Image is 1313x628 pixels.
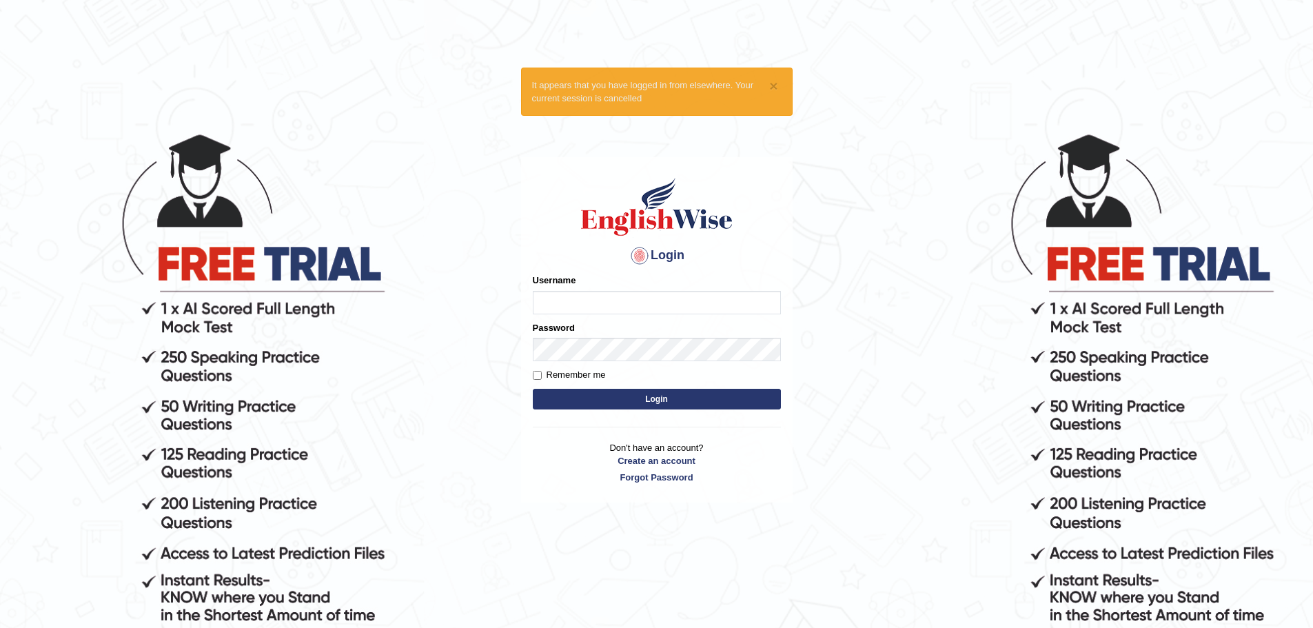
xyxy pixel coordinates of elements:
[578,176,735,238] img: Logo of English Wise sign in for intelligent practice with AI
[533,471,781,484] a: Forgot Password
[769,79,777,93] button: ×
[533,368,606,382] label: Remember me
[521,68,793,116] div: It appears that you have logged in from elsewhere. Your current session is cancelled
[533,245,781,267] h4: Login
[533,274,576,287] label: Username
[533,371,542,380] input: Remember me
[533,454,781,467] a: Create an account
[533,441,781,484] p: Don't have an account?
[533,389,781,409] button: Login
[533,321,575,334] label: Password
